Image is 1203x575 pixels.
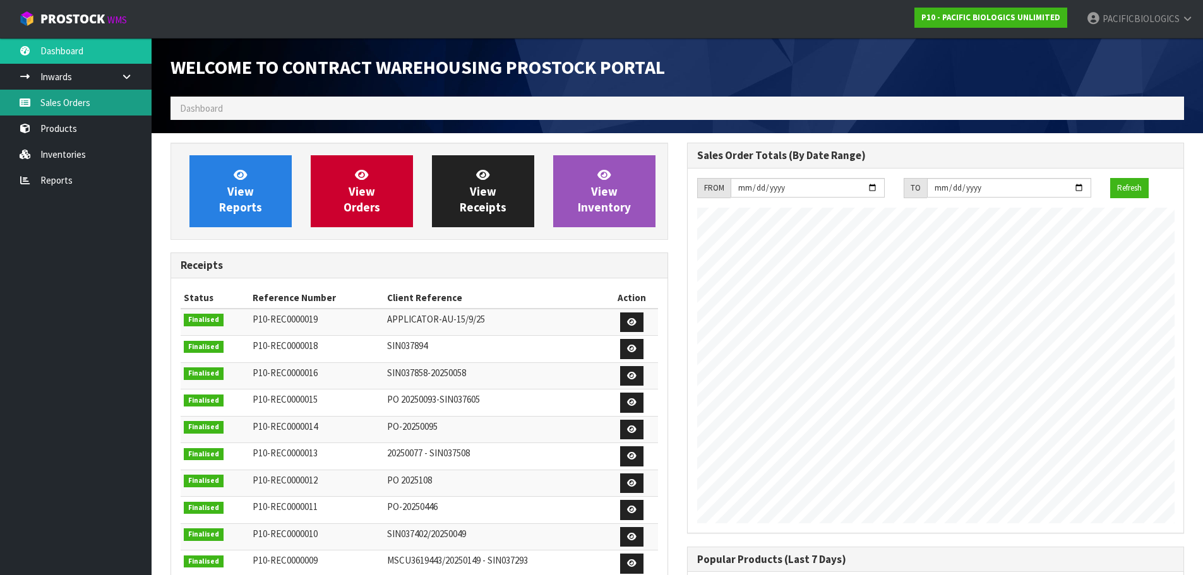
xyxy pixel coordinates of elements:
span: PO 20250093-SIN037605 [387,393,480,405]
span: Finalised [184,367,224,380]
span: P10-REC0000016 [253,367,318,379]
span: MSCU3619443/20250149 - SIN037293 [387,554,528,566]
span: P10-REC0000014 [253,420,318,432]
span: P10-REC0000010 [253,528,318,540]
span: P10-REC0000012 [253,474,318,486]
strong: P10 - PACIFIC BIOLOGICS UNLIMITED [921,12,1060,23]
small: WMS [107,14,127,26]
h3: Receipts [181,259,658,271]
span: P10-REC0000009 [253,554,318,566]
span: 20250077 - SIN037508 [387,447,470,459]
span: Finalised [184,555,224,568]
span: Finalised [184,394,224,407]
span: P10-REC0000018 [253,340,318,352]
span: Dashboard [180,102,223,114]
span: P10-REC0000013 [253,447,318,459]
span: Finalised [184,448,224,461]
span: SIN037894 [387,340,428,352]
span: P10-REC0000011 [253,501,318,513]
span: Finalised [184,314,224,326]
span: PO-20250446 [387,501,438,513]
span: SIN037402/20250049 [387,528,466,540]
a: ViewReports [189,155,292,227]
span: View Orders [344,167,380,215]
span: SIN037858-20250058 [387,367,466,379]
span: P10-REC0000015 [253,393,318,405]
button: Refresh [1110,178,1149,198]
span: APPLICATOR-AU-15/9/25 [387,313,485,325]
th: Reference Number [249,288,384,308]
span: Finalised [184,421,224,434]
th: Action [606,288,658,308]
span: PO-20250095 [387,420,438,432]
span: Finalised [184,475,224,487]
span: PO 2025108 [387,474,432,486]
th: Client Reference [384,288,605,308]
span: PACIFICBIOLOGICS [1103,13,1180,25]
span: View Reports [219,167,262,215]
img: cube-alt.png [19,11,35,27]
th: Status [181,288,249,308]
a: ViewOrders [311,155,413,227]
span: Welcome to Contract Warehousing ProStock Portal [171,55,665,79]
span: Finalised [184,502,224,514]
span: View Receipts [460,167,506,215]
a: ViewInventory [553,155,655,227]
span: View Inventory [578,167,631,215]
span: ProStock [40,11,105,27]
div: TO [904,178,927,198]
span: Finalised [184,341,224,353]
h3: Sales Order Totals (By Date Range) [697,150,1175,162]
div: FROM [697,178,731,198]
a: ViewReceipts [432,155,534,227]
h3: Popular Products (Last 7 Days) [697,554,1175,566]
span: P10-REC0000019 [253,313,318,325]
span: Finalised [184,528,224,541]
